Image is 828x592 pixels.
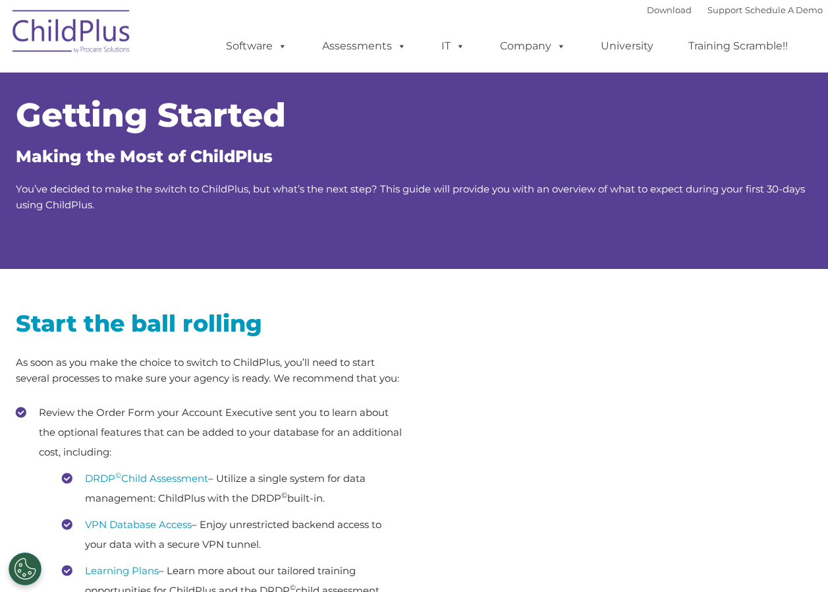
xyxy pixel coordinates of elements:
[6,1,138,67] img: ChildPlus by Procare Solutions
[16,146,273,166] span: Making the Most of ChildPlus
[675,33,801,59] a: Training Scramble!!
[9,552,41,585] button: Cookies Settings
[115,471,121,480] sup: ©
[647,5,823,15] font: |
[487,33,579,59] a: Company
[290,583,296,592] sup: ©
[85,564,159,577] a: Learning Plans
[707,5,742,15] a: Support
[745,5,823,15] a: Schedule A Demo
[16,183,805,211] span: You’ve decided to make the switch to ChildPlus, but what’s the next step? This guide will provide...
[281,490,287,500] sup: ©
[16,355,404,386] p: As soon as you make the choice to switch to ChildPlus, you’ll need to start several processes to ...
[62,469,404,508] li: – Utilize a single system for data management: ChildPlus with the DRDP built-in.
[62,515,404,554] li: – Enjoy unrestricted backend access to your data with a secure VPN tunnel.
[213,33,300,59] a: Software
[588,33,667,59] a: University
[85,472,208,485] a: DRDP©Child Assessment
[428,33,478,59] a: IT
[85,518,192,531] a: VPN Database Access
[16,309,404,338] h2: Start the ball rolling
[647,5,692,15] a: Download
[309,33,420,59] a: Assessments
[16,95,286,135] span: Getting Started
